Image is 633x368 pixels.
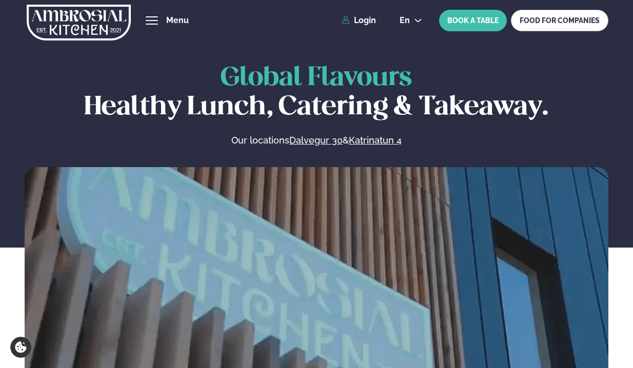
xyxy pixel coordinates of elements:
button: BOOK A TABLE [439,10,507,31]
h1: Healthy Lunch, Catering & Takeaway. [25,64,609,122]
span: Global Flavours [221,66,412,91]
button: hamburger [146,14,158,27]
img: logo [27,2,131,44]
a: Dalvegur 30 [289,134,343,147]
a: Login [342,16,376,25]
a: FOOD FOR COMPANIES [511,10,608,31]
a: Cookie settings [10,337,31,358]
a: Katrinatun 4 [349,134,402,147]
span: en [400,16,410,25]
button: en [391,16,430,25]
p: Our locations & [123,134,510,147]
